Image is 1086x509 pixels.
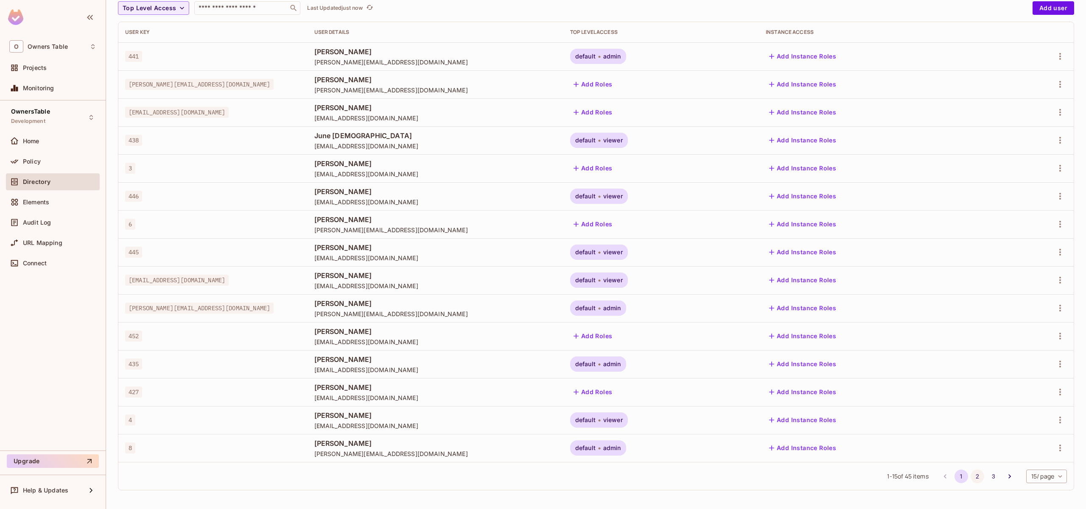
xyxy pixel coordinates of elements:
nav: pagination navigation [937,470,1018,483]
span: [PERSON_NAME] [314,299,557,308]
button: Add Instance Roles [766,50,840,63]
span: 446 [125,191,142,202]
button: Add Roles [570,106,616,119]
span: June [DEMOGRAPHIC_DATA] [314,131,557,140]
span: [PERSON_NAME] [314,355,557,364]
div: Instance Access [766,29,992,36]
button: Go to page 3 [987,470,1000,483]
span: [PERSON_NAME][EMAIL_ADDRESS][DOMAIN_NAME] [314,310,557,318]
span: Directory [23,178,50,185]
span: [EMAIL_ADDRESS][DOMAIN_NAME] [314,338,557,346]
span: [PERSON_NAME][EMAIL_ADDRESS][DOMAIN_NAME] [314,226,557,234]
span: Policy [23,158,41,165]
span: 438 [125,135,142,146]
span: 1 - 15 of 45 items [887,472,928,481]
span: [EMAIL_ADDRESS][DOMAIN_NAME] [314,170,557,178]
span: Workspace: Owners Table [28,43,68,50]
span: Elements [23,199,49,206]
span: default [575,137,596,144]
span: viewer [603,277,623,284]
span: [EMAIL_ADDRESS][DOMAIN_NAME] [314,282,557,290]
span: default [575,361,596,367]
div: User Details [314,29,557,36]
span: [EMAIL_ADDRESS][DOMAIN_NAME] [314,254,557,262]
button: Upgrade [7,454,99,468]
span: [PERSON_NAME] [314,187,557,196]
span: 452 [125,331,142,342]
button: Add Instance Roles [766,189,840,203]
span: [PERSON_NAME] [314,159,557,168]
span: [EMAIL_ADDRESS][DOMAIN_NAME] [125,275,229,286]
span: Help & Updates [23,487,68,494]
span: [PERSON_NAME][EMAIL_ADDRESS][DOMAIN_NAME] [314,450,557,458]
span: O [9,40,23,53]
span: 441 [125,51,142,62]
button: Add Roles [570,217,616,231]
span: [PERSON_NAME][EMAIL_ADDRESS][DOMAIN_NAME] [314,86,557,94]
span: viewer [603,417,623,423]
div: User Key [125,29,301,36]
button: Add Instance Roles [766,413,840,427]
span: OwnersTable [11,108,50,115]
span: default [575,445,596,451]
button: Go to next page [1003,470,1016,483]
span: default [575,249,596,256]
span: [EMAIL_ADDRESS][DOMAIN_NAME] [314,198,557,206]
div: 15 / page [1026,470,1067,483]
span: Top Level Access [123,3,176,14]
span: 427 [125,387,142,398]
span: Home [23,138,39,145]
span: [EMAIL_ADDRESS][DOMAIN_NAME] [314,422,557,430]
span: [PERSON_NAME] [314,103,557,112]
button: Top Level Access [118,1,189,15]
span: [PERSON_NAME] [314,271,557,280]
span: [PERSON_NAME][EMAIL_ADDRESS][DOMAIN_NAME] [314,58,557,66]
span: [PERSON_NAME][EMAIL_ADDRESS][DOMAIN_NAME] [125,79,274,90]
span: default [575,417,596,423]
button: Add Instance Roles [766,134,840,147]
span: admin [603,445,621,451]
span: default [575,193,596,200]
span: [EMAIL_ADDRESS][DOMAIN_NAME] [125,107,229,118]
span: [PERSON_NAME] [314,215,557,224]
span: Development [11,118,45,125]
span: refresh [366,4,373,12]
span: [EMAIL_ADDRESS][DOMAIN_NAME] [314,114,557,122]
span: viewer [603,137,623,144]
span: admin [603,305,621,312]
button: page 1 [954,470,968,483]
span: 445 [125,247,142,258]
span: [PERSON_NAME] [314,243,557,252]
button: Add Roles [570,78,616,91]
span: default [575,53,596,60]
button: Add Instance Roles [766,357,840,371]
button: refresh [364,3,375,13]
button: Add Instance Roles [766,106,840,119]
p: Last Updated just now [307,5,363,11]
span: Monitoring [23,85,54,92]
button: Add Instance Roles [766,385,840,399]
span: 4 [125,414,135,426]
span: [EMAIL_ADDRESS][DOMAIN_NAME] [314,394,557,402]
span: 435 [125,359,142,370]
span: Connect [23,260,47,267]
span: 3 [125,163,135,174]
span: Audit Log [23,219,51,226]
button: Go to page 2 [971,470,984,483]
span: admin [603,53,621,60]
button: Add Roles [570,329,616,343]
span: [PERSON_NAME] [314,439,557,448]
button: Add Instance Roles [766,329,840,343]
button: Add Instance Roles [766,301,840,315]
span: [EMAIL_ADDRESS][DOMAIN_NAME] [314,142,557,150]
span: admin [603,361,621,367]
span: viewer [603,249,623,256]
button: Add Instance Roles [766,78,840,91]
div: Top Level Access [570,29,752,36]
button: Add Roles [570,161,616,175]
span: default [575,305,596,312]
span: 8 [125,442,135,453]
span: [PERSON_NAME] [314,383,557,392]
button: Add Instance Roles [766,245,840,259]
button: Add Roles [570,385,616,399]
